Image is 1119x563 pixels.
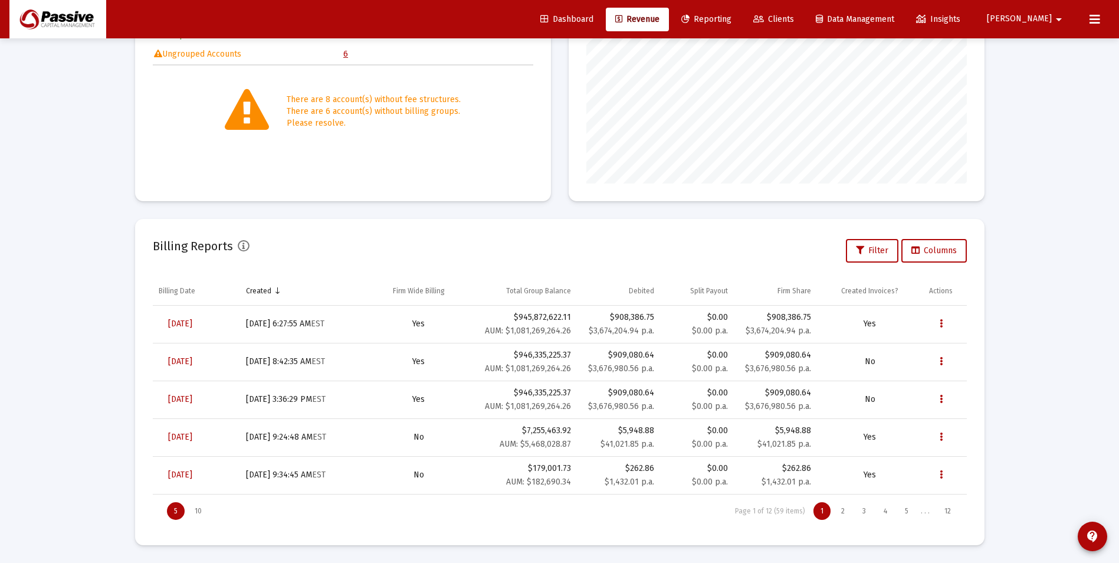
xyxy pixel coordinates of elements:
small: $0.00 p.a. [692,326,728,336]
img: Dashboard [18,8,97,31]
small: $0.00 p.a. [692,401,728,411]
small: AUM: $1,081,269,264.26 [485,326,571,336]
span: Revenue [615,14,659,24]
div: Page 5 [898,502,915,520]
div: Firm Share [777,286,811,296]
div: [DATE] 3:36:29 PM [246,394,360,405]
div: Debited [629,286,654,296]
span: Filter [856,246,888,256]
td: Column Actions [923,277,966,305]
div: There are 8 account(s) without fee structures. [287,94,461,106]
mat-icon: contact_support [1085,529,1100,544]
div: $945,872,622.11 [477,312,571,337]
div: No [823,394,918,405]
a: [DATE] [159,463,202,487]
div: $7,255,463.92 [477,425,571,450]
span: [DATE] [168,470,192,480]
div: Page 2 [834,502,852,520]
small: EST [311,356,325,366]
small: $0.00 p.a. [692,439,728,449]
div: Total Group Balance [506,286,571,296]
div: $946,335,225.37 [477,349,571,375]
div: $908,386.75 [583,312,654,323]
div: . . . [916,507,934,516]
a: [DATE] [159,312,202,336]
small: EST [312,470,326,480]
a: 6 [343,49,348,59]
small: $3,676,980.56 p.a. [588,364,654,374]
div: There are 6 account(s) without billing groups. [287,106,461,117]
div: $179,001.73 [477,463,571,488]
div: $0.00 [666,387,727,413]
div: No [372,431,465,443]
a: [DATE] [159,388,202,411]
div: Data grid [153,277,967,528]
div: Page 3 [855,502,873,520]
small: AUM: $5,468,028.87 [500,439,571,449]
div: Actions [929,286,953,296]
small: $41,021.85 p.a. [600,439,654,449]
a: Insights [907,8,970,31]
small: $1,432.01 p.a. [605,477,654,487]
div: Page 12 [937,502,958,520]
div: Page 1 of 12 (59 items) [735,507,805,516]
button: Filter [846,239,898,263]
div: $909,080.64 [583,387,654,399]
button: [PERSON_NAME] [973,7,1080,31]
span: Clients [753,14,794,24]
div: $262.86 [740,463,811,474]
a: [DATE] [159,425,202,449]
td: Ungrouped Accounts [154,45,343,63]
td: Column Split Payout [660,277,733,305]
div: $909,080.64 [740,349,811,361]
div: Yes [823,431,918,443]
small: AUM: $1,081,269,264.26 [485,364,571,374]
h2: Billing Reports [153,237,233,256]
small: $3,676,980.56 p.a. [745,401,811,411]
div: Yes [372,394,465,405]
div: $5,948.88 [740,425,811,437]
td: Column Total Group Balance [471,277,577,305]
a: Clients [744,8,803,31]
a: Reporting [672,8,741,31]
div: Created [246,286,271,296]
small: $3,676,980.56 p.a. [588,401,654,411]
div: Yes [823,318,918,330]
small: EST [312,394,326,404]
mat-icon: arrow_drop_down [1052,8,1066,31]
span: [DATE] [168,432,192,442]
span: [DATE] [168,319,192,329]
span: [DATE] [168,394,192,404]
div: $0.00 [666,425,727,450]
td: Column Firm Wide Billing [366,277,471,305]
div: Page Navigation [153,495,967,528]
div: Created Invoices? [841,286,898,296]
small: AUM: $1,081,269,264.26 [485,401,571,411]
small: $1,432.01 p.a. [762,477,811,487]
div: Split Payout [690,286,728,296]
small: $0.00 p.a. [692,364,728,374]
div: $909,080.64 [583,349,654,361]
button: Columns [901,239,967,263]
a: [DATE] [159,350,202,374]
div: Yes [372,318,465,330]
div: $0.00 [666,349,727,375]
div: [DATE] 8:42:35 AM [246,356,360,368]
span: [PERSON_NAME] [987,14,1052,24]
small: $0.00 p.a. [692,477,728,487]
small: $3,674,204.94 p.a. [589,326,654,336]
small: $3,676,980.56 p.a. [745,364,811,374]
small: EST [313,432,326,442]
div: Display 5 items on page [167,502,185,520]
div: $0.00 [666,312,727,337]
div: $262.86 [583,463,654,474]
div: Page 1 [813,502,831,520]
span: Insights [916,14,960,24]
div: $909,080.64 [740,387,811,399]
div: [DATE] 6:27:55 AM [246,318,360,330]
span: Reporting [681,14,731,24]
div: [DATE] 9:24:48 AM [246,431,360,443]
div: Firm Wide Billing [393,286,445,296]
div: Page 4 [877,502,894,520]
small: EST [311,319,324,329]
